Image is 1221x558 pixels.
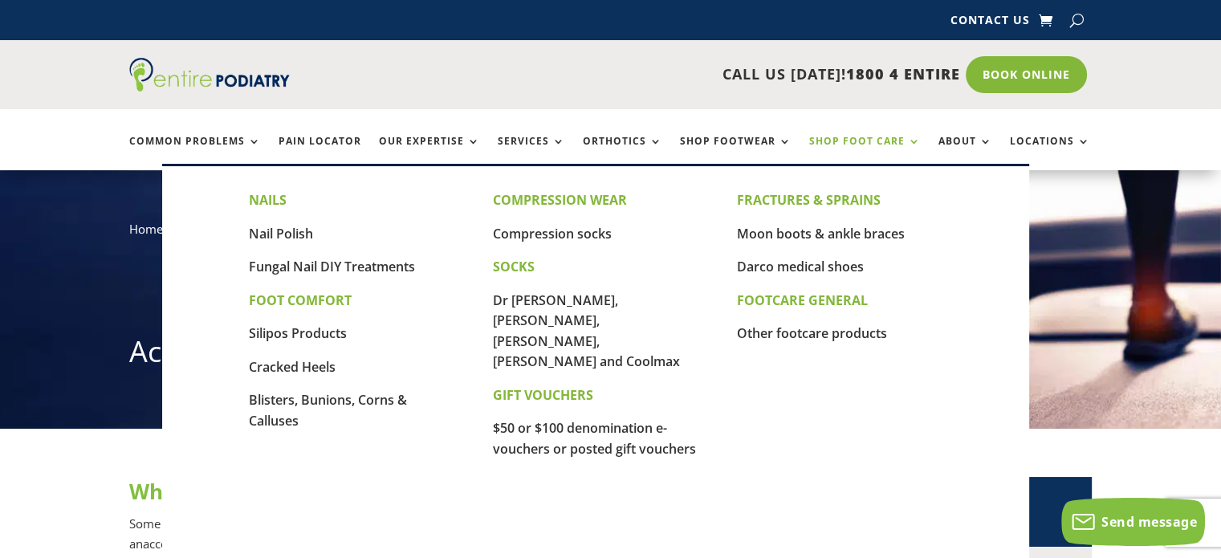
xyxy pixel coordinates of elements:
[129,58,290,92] img: logo (1)
[129,218,1093,251] nav: breadcrumb
[379,136,480,170] a: Our Expertise
[249,358,336,376] a: Cracked Heels
[129,515,739,552] span: Some people are born with an additional bone on the inside of their foot, just above the arch. Th...
[737,258,864,275] a: Darco medical shoes
[493,419,696,458] a: $50 or $100 denomination e-vouchers or posted gift vouchers
[493,291,680,371] a: Dr [PERSON_NAME], [PERSON_NAME], [PERSON_NAME], [PERSON_NAME] and Coolmax
[249,324,347,342] a: Silipos Products
[493,191,627,209] span: COMPRESSION WEAR
[129,136,261,170] a: Common Problems
[493,225,612,242] a: Compression socks
[1101,513,1197,531] span: Send message
[737,225,905,242] a: Moon boots & ankle braces
[737,291,868,309] b: FOOTCARE GENERAL
[498,136,565,170] a: Services
[249,391,407,430] a: Blisters, Bunions, Corns & Calluses
[950,14,1029,32] a: Contact Us
[737,191,881,209] span: FRACTURES & SPRAINS
[129,332,1093,380] h1: Accessory Navicular Syndrome
[1010,136,1090,170] a: Locations
[249,258,415,275] a: Fungal Nail DIY Treatments
[846,64,960,83] span: 1800 4 ENTIRE
[129,477,239,506] span: What is an
[129,79,290,95] a: Entire Podiatry
[493,386,593,404] span: GIFT VOUCHERS
[966,56,1087,93] a: Book Online
[680,136,792,170] a: Shop Footwear
[583,136,662,170] a: Orthotics
[279,136,361,170] a: Pain Locator
[249,225,313,242] a: Nail Polish
[249,191,287,209] span: NAILS
[809,136,921,170] a: Shop Foot Care
[938,136,992,170] a: About
[737,324,887,342] a: Other footcare products
[249,291,352,309] span: FOOT COMFORT
[352,64,960,85] p: CALL US [DATE]!
[1061,498,1205,546] button: Send message
[129,221,163,237] a: Home
[493,258,535,275] span: SOCKS
[143,536,250,552] span: accessory navicular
